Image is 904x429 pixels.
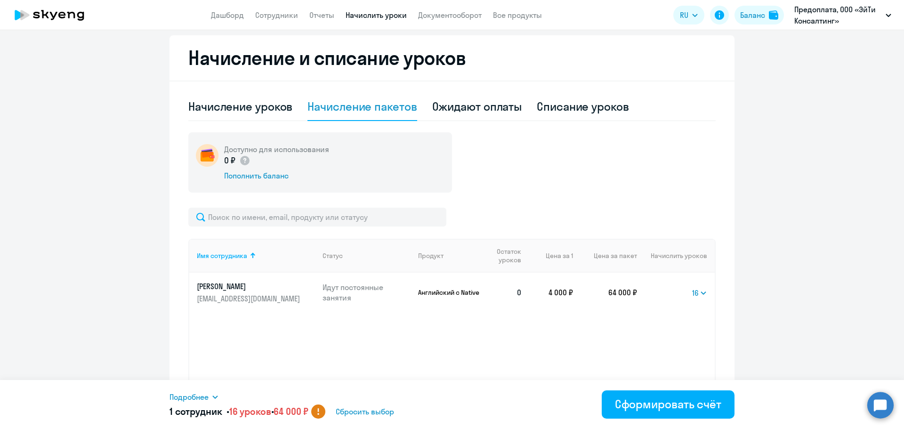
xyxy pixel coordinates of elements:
[196,144,218,167] img: wallet-circle.png
[615,397,721,412] div: Сформировать счёт
[790,4,896,26] button: Предоплата, ООО «ЭйТи Консалтинг»
[537,99,629,114] div: Списание уроков
[188,47,716,69] h2: Начисление и списание уроков
[602,390,734,419] button: Сформировать счёт
[197,251,247,260] div: Имя сотрудника
[336,406,394,417] span: Сбросить выбор
[255,10,298,20] a: Сотрудники
[188,208,446,227] input: Поиск по имени, email, продукту или статусу
[224,170,329,181] div: Пополнить баланс
[794,4,882,26] p: Предоплата, ООО «ЭйТи Консалтинг»
[229,405,271,417] span: 16 уроков
[680,9,688,21] span: RU
[769,10,778,20] img: balance
[418,251,444,260] div: Продукт
[418,288,482,297] p: Английский с Native
[573,273,637,312] td: 64 000 ₽
[224,154,250,167] p: 0 ₽
[418,10,482,20] a: Документооборот
[169,405,308,418] h5: 1 сотрудник • •
[734,6,784,24] button: Балансbalance
[573,239,637,273] th: Цена за пакет
[346,10,407,20] a: Начислить уроки
[530,273,573,312] td: 4 000 ₽
[482,273,530,312] td: 0
[673,6,704,24] button: RU
[489,247,521,264] span: Остаток уроков
[432,99,522,114] div: Ожидают оплаты
[274,405,308,417] span: 64 000 ₽
[323,251,343,260] div: Статус
[493,10,542,20] a: Все продукты
[309,10,334,20] a: Отчеты
[211,10,244,20] a: Дашборд
[418,251,482,260] div: Продукт
[323,282,411,303] p: Идут постоянные занятия
[323,251,411,260] div: Статус
[489,247,530,264] div: Остаток уроков
[197,251,315,260] div: Имя сотрудника
[637,239,715,273] th: Начислить уроков
[530,239,573,273] th: Цена за 1
[197,281,302,291] p: [PERSON_NAME]
[188,99,292,114] div: Начисление уроков
[740,9,765,21] div: Баланс
[197,293,302,304] p: [EMAIL_ADDRESS][DOMAIN_NAME]
[169,391,209,403] span: Подробнее
[224,144,329,154] h5: Доступно для использования
[307,99,417,114] div: Начисление пакетов
[197,281,315,304] a: [PERSON_NAME][EMAIL_ADDRESS][DOMAIN_NAME]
